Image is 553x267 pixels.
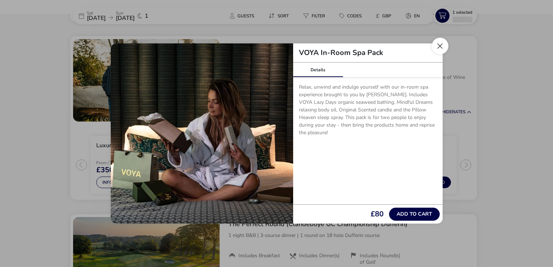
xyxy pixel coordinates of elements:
[299,83,437,139] p: Relax, unwind and indulge yourself with our in-room spa experience brought to you by [PERSON_NAME...
[389,208,440,221] button: Add to cart
[371,211,384,218] span: £80
[432,38,448,54] button: Close
[397,211,432,217] span: Add to cart
[311,67,325,73] span: Details
[293,49,389,56] h2: VOYA In-Room Spa Pack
